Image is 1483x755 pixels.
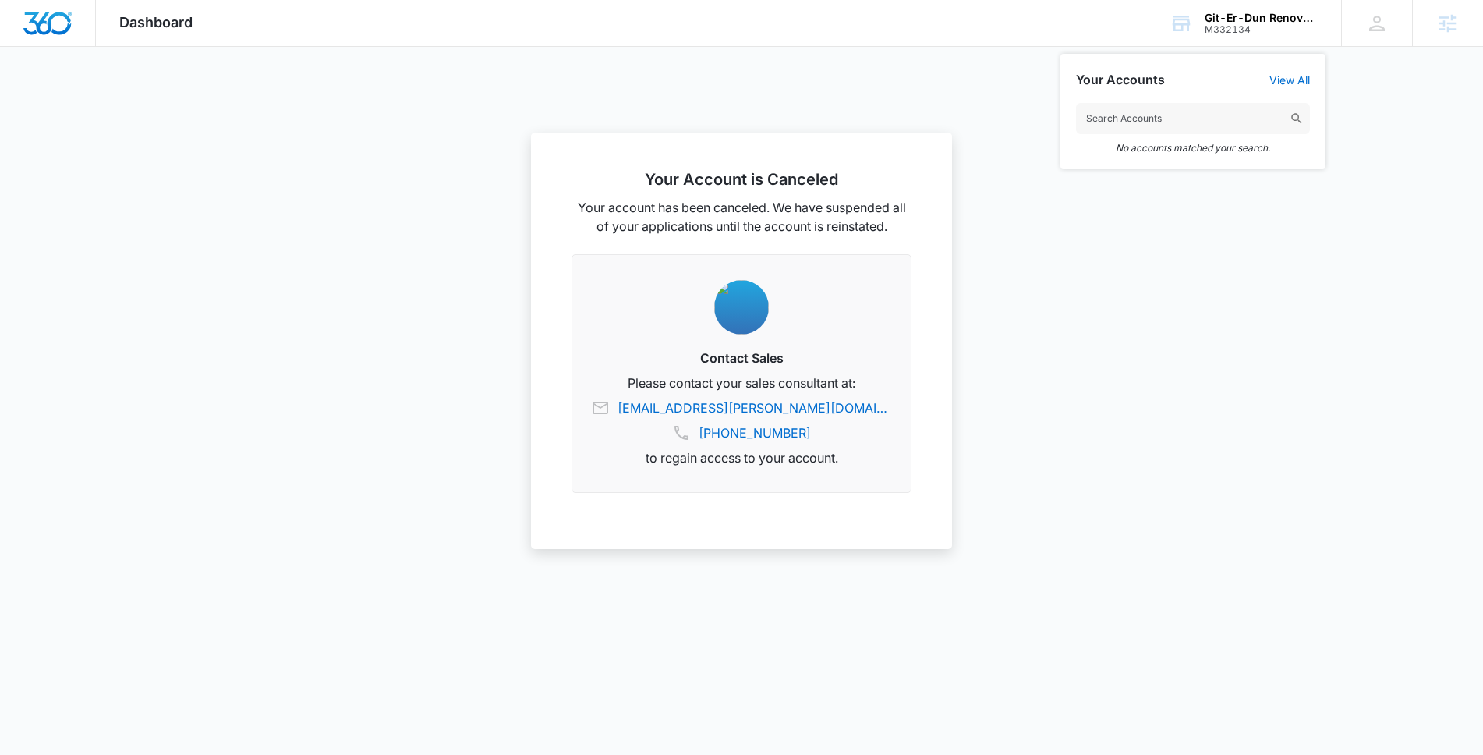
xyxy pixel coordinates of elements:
p: Please contact your sales consultant at: to regain access to your account. [591,374,892,467]
em: No accounts matched your search. [1076,142,1310,154]
h2: Your Account is Canceled [572,170,911,189]
div: account id [1205,24,1318,35]
p: Your account has been canceled. We have suspended all of your applications until the account is r... [572,198,911,236]
div: account name [1205,12,1318,24]
a: View All [1269,73,1310,87]
h3: Contact Sales [591,349,892,367]
a: [EMAIL_ADDRESS][PERSON_NAME][DOMAIN_NAME] [618,399,892,417]
a: [PHONE_NUMBER] [699,424,811,442]
h2: Your Accounts [1076,73,1165,87]
input: Search Accounts [1076,103,1310,134]
span: Dashboard [119,14,193,30]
